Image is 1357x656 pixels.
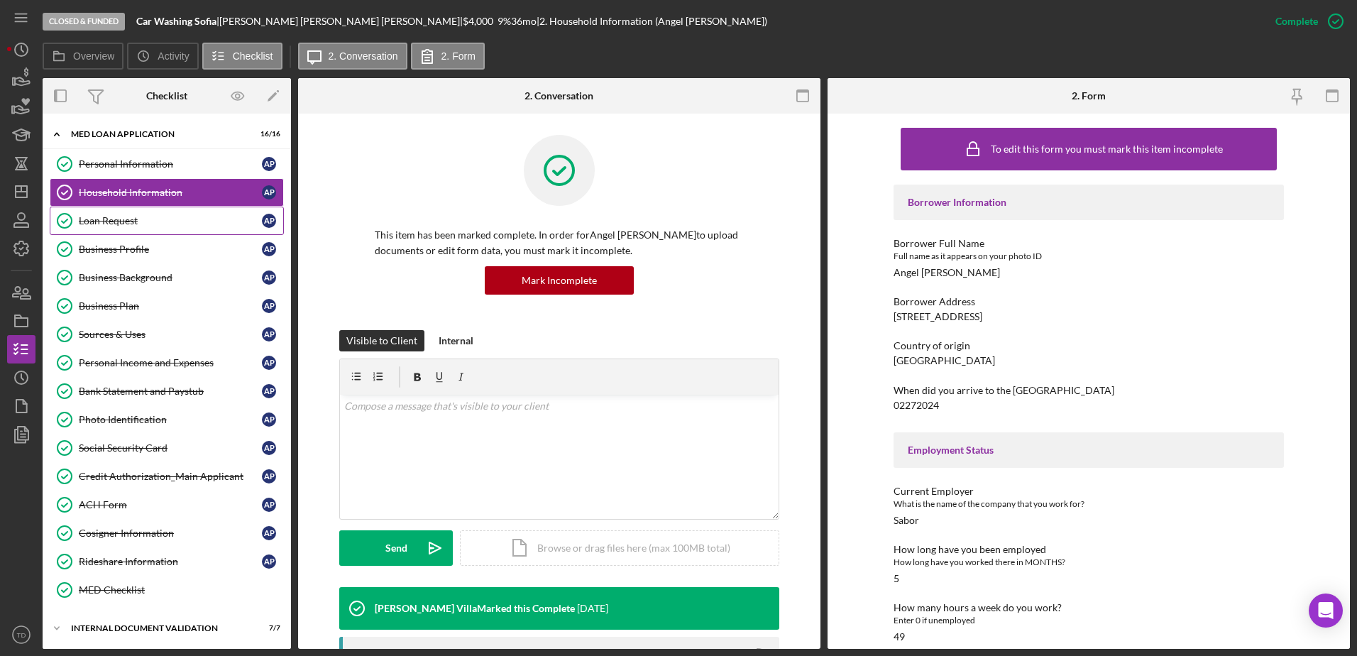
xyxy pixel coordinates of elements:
p: This item has been marked complete. In order for Angel [PERSON_NAME] to upload documents or edit ... [375,227,744,259]
div: A P [262,469,276,483]
button: 2. Form [411,43,485,70]
div: Personal Income and Expenses [79,357,262,368]
label: Activity [158,50,189,62]
b: Car Washing Sofia [136,15,216,27]
a: Social Security CardAP [50,434,284,462]
div: Internal Document Validation [71,624,245,633]
div: Current Employer [894,486,1284,497]
div: Photo Identification [79,414,262,425]
a: Business BackgroundAP [50,263,284,292]
div: Internal [439,330,473,351]
div: Send [385,530,407,566]
div: Visible to Client [346,330,417,351]
div: Credit Authorization_Main Applicant [79,471,262,482]
a: Business PlanAP [50,292,284,320]
div: Angel [PERSON_NAME] [894,267,1000,278]
button: Complete [1261,7,1350,35]
text: TD [17,631,26,639]
div: A P [262,157,276,171]
div: Business Plan [79,300,262,312]
div: 9 % [498,16,511,27]
div: Complete [1275,7,1318,35]
div: Sources & Uses [79,329,262,340]
a: Business ProfileAP [50,235,284,263]
div: Checklist [146,90,187,102]
div: Rideshare Information [79,556,262,567]
a: Credit Authorization_Main ApplicantAP [50,462,284,491]
button: Mark Incomplete [485,266,634,295]
div: 7 / 7 [255,624,280,633]
div: A P [262,356,276,370]
div: A P [262,498,276,512]
div: When did you arrive to the [GEOGRAPHIC_DATA] [894,385,1284,396]
div: 16 / 16 [255,130,280,138]
div: Enter 0 if unemployed [894,613,1284,628]
div: Borrower Information [908,197,1270,208]
button: Overview [43,43,123,70]
a: Bank Statement and PaystubAP [50,377,284,405]
label: Checklist [233,50,273,62]
div: A P [262,384,276,398]
div: A P [262,327,276,341]
a: Personal InformationAP [50,150,284,178]
div: | 2. Household Information (Angel [PERSON_NAME]) [537,16,767,27]
a: Cosigner InformationAP [50,519,284,547]
div: 36 mo [511,16,537,27]
div: Employment Status [908,444,1270,456]
div: Personal Information [79,158,262,170]
div: Borrower Address [894,296,1284,307]
div: $4,000 [463,16,498,27]
div: A P [262,214,276,228]
div: A P [262,185,276,199]
a: Photo IdentificationAP [50,405,284,434]
div: Country of origin [894,340,1284,351]
div: A P [262,554,276,569]
time: 2024-12-02 18:14 [577,603,608,614]
label: Overview [73,50,114,62]
div: Business Profile [79,244,262,255]
button: Visible to Client [339,330,424,351]
div: | [136,16,219,27]
div: To edit this form you must mark this item incomplete [991,143,1223,155]
div: 02272024 [894,400,939,411]
div: Business Background [79,272,262,283]
div: 49 [894,631,905,643]
a: Personal Income and ExpensesAP [50,349,284,377]
button: 2. Conversation [298,43,407,70]
div: 5 [894,573,899,584]
div: Full name as it appears on your photo ID [894,249,1284,263]
a: Household InformationAP [50,178,284,207]
div: Open Intercom Messenger [1309,594,1343,628]
div: A P [262,412,276,427]
div: A P [262,526,276,540]
label: 2. Form [441,50,476,62]
div: Closed & Funded [43,13,125,31]
div: A P [262,441,276,455]
a: Loan RequestAP [50,207,284,235]
div: Cosigner Information [79,527,262,539]
div: [PERSON_NAME] Villa Marked this Complete [375,603,575,614]
div: How many hours a week do you work? [894,602,1284,613]
label: 2. Conversation [329,50,398,62]
div: [PERSON_NAME] [PERSON_NAME] [PERSON_NAME] | [219,16,463,27]
div: 2. Form [1072,90,1106,102]
div: Borrower Full Name [894,238,1284,249]
div: [GEOGRAPHIC_DATA] [894,355,995,366]
div: Loan Request [79,215,262,226]
button: Internal [432,330,480,351]
div: Mark Incomplete [522,266,597,295]
div: Sabor [894,515,919,526]
button: TD [7,621,35,649]
a: Sources & UsesAP [50,320,284,349]
div: A P [262,299,276,313]
div: How long have you worked there in MONTHS? [894,555,1284,569]
button: Activity [127,43,198,70]
div: How long have you been employed [894,544,1284,555]
button: Send [339,530,453,566]
div: MED LOAN APPLICATION [71,130,245,138]
div: ACH Form [79,499,262,510]
div: [STREET_ADDRESS] [894,311,982,322]
div: Social Security Card [79,442,262,454]
a: ACH FormAP [50,491,284,519]
button: Checklist [202,43,282,70]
